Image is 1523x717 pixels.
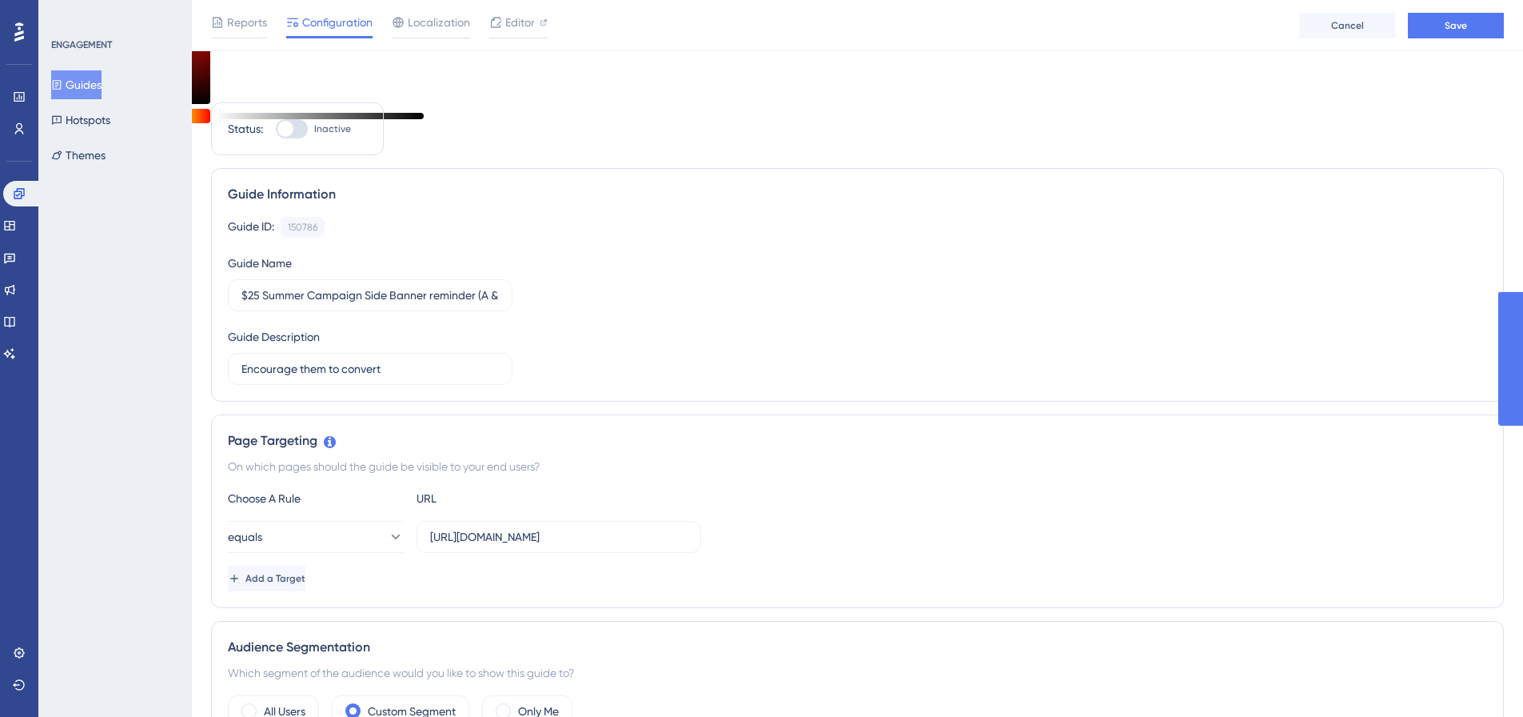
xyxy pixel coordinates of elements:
button: Cancel [1299,13,1395,38]
button: Add a Target [228,566,305,591]
input: yourwebsite.com/path [430,528,688,546]
span: Editor [505,13,535,32]
iframe: UserGuiding AI Assistant Launcher [1456,654,1504,702]
div: On which pages should the guide be visible to your end users? [228,457,1487,476]
span: Add a Target [245,572,305,585]
span: Localization [408,13,470,32]
div: 150786 [288,221,317,234]
div: Choose A Rule [228,489,404,508]
div: Audience Segmentation [228,638,1487,657]
div: Guide Information [228,185,1487,204]
span: Save [1445,19,1467,32]
button: Guides [51,70,102,99]
div: Guide ID: [228,217,274,238]
div: Which segment of the audience would you like to show this guide to? [228,663,1487,683]
span: Cancel [1331,19,1364,32]
span: Inactive [314,122,351,135]
div: Guide Description [228,327,320,346]
button: Themes [51,141,106,170]
button: equals [228,521,404,553]
span: equals [228,527,262,547]
div: URL [417,489,592,508]
input: Type your Guide’s Name here [241,286,499,304]
button: Save [1408,13,1504,38]
div: Page Targeting [228,431,1487,451]
div: Status: [228,119,263,138]
input: Type your Guide’s Description here [241,360,499,378]
div: ENGAGEMENT [51,38,112,51]
span: Reports [227,13,267,32]
button: Hotspots [51,106,110,134]
div: Guide Name [228,254,292,273]
span: Configuration [302,13,373,32]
